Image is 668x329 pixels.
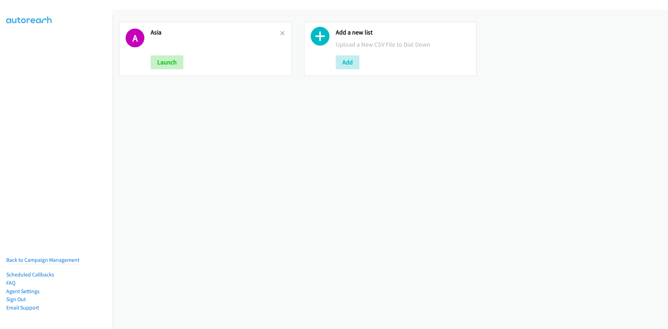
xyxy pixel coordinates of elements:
[6,280,15,286] a: FAQ
[6,304,39,311] a: Email Support
[151,55,183,69] button: Launch
[6,271,54,278] a: Scheduled Callbacks
[336,55,359,69] button: Add
[6,288,40,295] a: Agent Settings
[336,40,470,49] p: Upload a New CSV File to Dial Down
[151,29,280,37] h2: Asia
[126,29,144,47] h1: A
[336,29,470,37] h2: Add a new list
[6,296,26,303] a: Sign Out
[6,257,79,263] a: Back to Campaign Management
